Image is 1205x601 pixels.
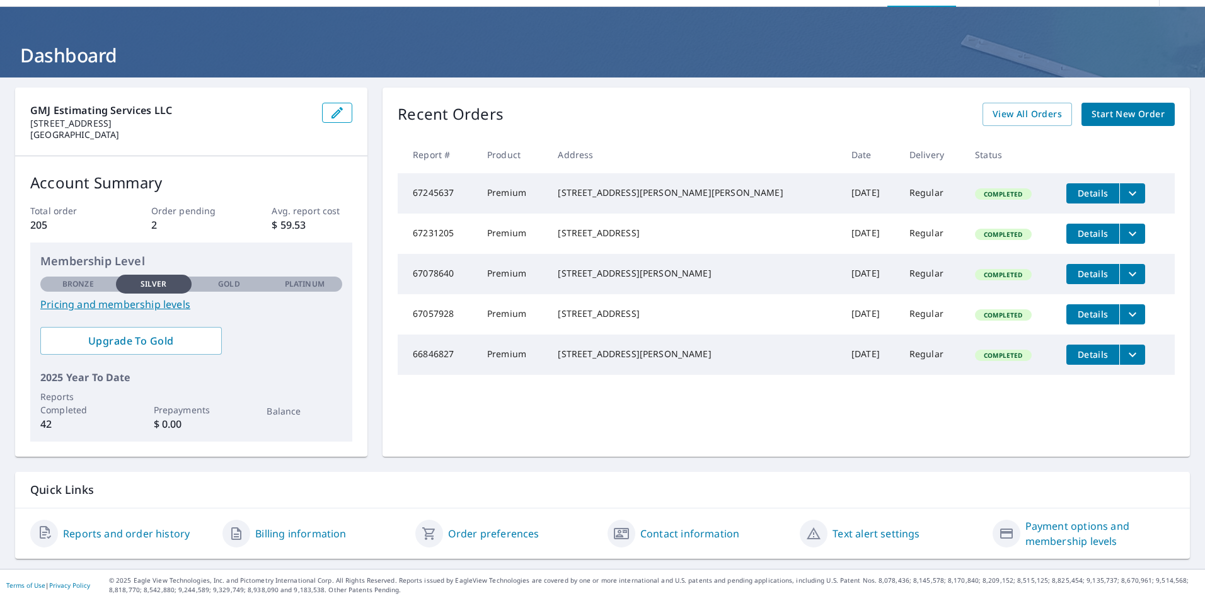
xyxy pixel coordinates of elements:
td: 67231205 [398,214,477,254]
div: [STREET_ADDRESS][PERSON_NAME] [558,267,831,280]
td: 67078640 [398,254,477,294]
th: Status [965,136,1056,173]
span: Completed [976,311,1030,319]
td: Regular [899,214,965,254]
div: [STREET_ADDRESS] [558,307,831,320]
a: Reports and order history [63,526,190,541]
span: Completed [976,230,1030,239]
th: Address [548,136,841,173]
span: View All Orders [993,106,1062,122]
div: [STREET_ADDRESS][PERSON_NAME] [558,348,831,360]
span: Completed [976,190,1030,198]
p: Total order [30,204,111,217]
button: detailsBtn-66846827 [1066,345,1119,365]
p: Account Summary [30,171,352,194]
td: Premium [477,214,548,254]
td: Premium [477,335,548,375]
button: detailsBtn-67231205 [1066,224,1119,244]
span: Details [1074,227,1112,239]
a: Pricing and membership levels [40,297,342,312]
p: Quick Links [30,482,1175,498]
span: Upgrade To Gold [50,334,212,348]
button: filesDropdownBtn-67078640 [1119,264,1145,284]
span: Details [1074,308,1112,320]
button: detailsBtn-67245637 [1066,183,1119,203]
button: filesDropdownBtn-67057928 [1119,304,1145,324]
p: [STREET_ADDRESS] [30,118,312,129]
span: Details [1074,348,1112,360]
p: 205 [30,217,111,232]
td: Premium [477,254,548,294]
p: | [6,581,90,589]
td: [DATE] [841,294,899,335]
p: [GEOGRAPHIC_DATA] [30,129,312,140]
p: $ 0.00 [154,416,229,432]
td: Regular [899,335,965,375]
td: Regular [899,254,965,294]
p: Prepayments [154,403,229,416]
button: filesDropdownBtn-66846827 [1119,345,1145,365]
td: 67245637 [398,173,477,214]
h1: Dashboard [15,42,1190,68]
td: Regular [899,294,965,335]
button: detailsBtn-67078640 [1066,264,1119,284]
p: Order pending [151,204,232,217]
th: Report # [398,136,477,173]
p: Platinum [285,278,325,290]
div: [STREET_ADDRESS][PERSON_NAME][PERSON_NAME] [558,186,831,199]
p: Silver [141,278,167,290]
th: Date [841,136,899,173]
button: filesDropdownBtn-67245637 [1119,183,1145,203]
a: Terms of Use [6,581,45,590]
p: Membership Level [40,253,342,270]
a: Order preferences [448,526,539,541]
td: Regular [899,173,965,214]
td: 67057928 [398,294,477,335]
p: Avg. report cost [272,204,352,217]
p: Gold [218,278,239,290]
p: Recent Orders [398,103,504,126]
p: 42 [40,416,116,432]
td: Premium [477,173,548,214]
p: 2025 Year To Date [40,370,342,385]
td: Premium [477,294,548,335]
a: Billing information [255,526,346,541]
button: detailsBtn-67057928 [1066,304,1119,324]
a: Start New Order [1081,103,1175,126]
a: Text alert settings [833,526,920,541]
th: Delivery [899,136,965,173]
p: GMJ Estimating Services LLC [30,103,312,118]
span: Details [1074,268,1112,280]
td: 66846827 [398,335,477,375]
span: Completed [976,270,1030,279]
th: Product [477,136,548,173]
td: [DATE] [841,173,899,214]
div: [STREET_ADDRESS] [558,227,831,239]
a: Upgrade To Gold [40,327,222,355]
span: Details [1074,187,1112,199]
button: filesDropdownBtn-67231205 [1119,224,1145,244]
span: Completed [976,351,1030,360]
a: Privacy Policy [49,581,90,590]
p: Bronze [62,278,94,290]
p: © 2025 Eagle View Technologies, Inc. and Pictometry International Corp. All Rights Reserved. Repo... [109,576,1199,595]
p: Reports Completed [40,390,116,416]
a: Contact information [640,526,739,541]
td: [DATE] [841,254,899,294]
span: Start New Order [1092,106,1165,122]
p: $ 59.53 [272,217,352,232]
td: [DATE] [841,214,899,254]
a: Payment options and membership levels [1025,518,1175,549]
td: [DATE] [841,335,899,375]
p: 2 [151,217,232,232]
p: Balance [267,404,342,418]
a: View All Orders [983,103,1072,126]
